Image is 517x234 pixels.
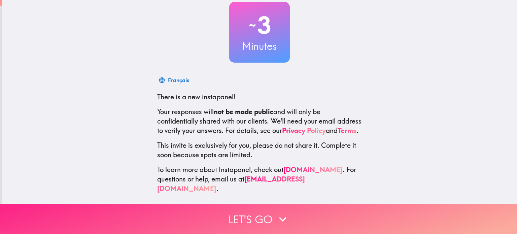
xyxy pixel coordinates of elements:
div: Français [168,75,189,85]
a: Terms [338,126,356,135]
h2: 3 [229,11,290,39]
button: Français [157,73,192,87]
a: [DOMAIN_NAME] [283,165,343,174]
h3: Minutes [229,39,290,53]
p: Your responses will and will only be confidentially shared with our clients. We'll need your emai... [157,107,362,135]
b: not be made public [214,107,273,116]
p: To learn more about Instapanel, check out . For questions or help, email us at . [157,165,362,193]
span: There is a new instapanel! [157,93,236,101]
a: [EMAIL_ADDRESS][DOMAIN_NAME] [157,175,305,193]
a: Privacy Policy [282,126,326,135]
span: ~ [248,15,257,35]
p: This invite is exclusively for you, please do not share it. Complete it soon because spots are li... [157,141,362,160]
